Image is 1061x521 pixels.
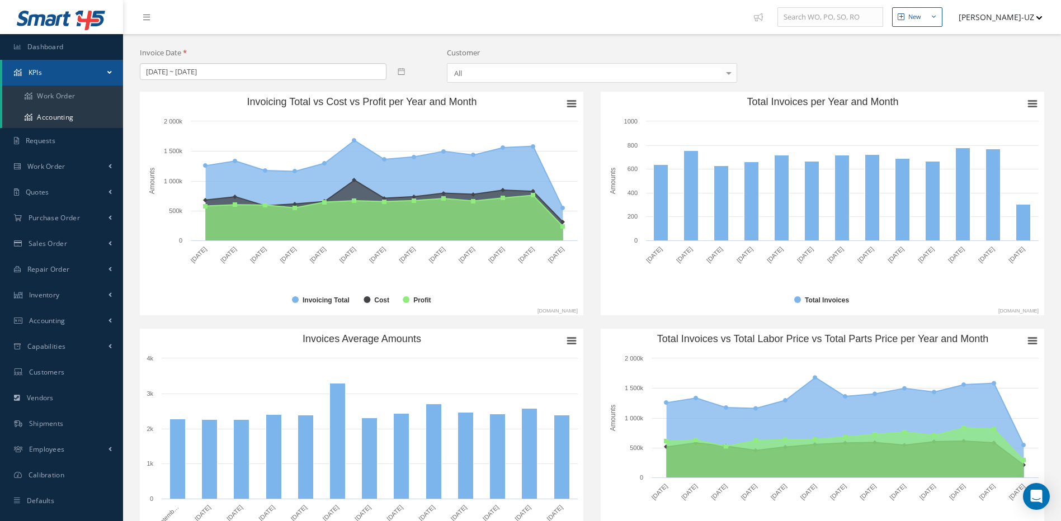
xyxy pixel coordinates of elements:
text: Profit [413,296,431,304]
span: All [451,68,722,79]
text: [DATE] [650,482,668,501]
text: [DATE] [917,245,935,264]
text: [DATE] [766,245,784,264]
svg: Total Invoices per Year and Month [601,92,1044,315]
button: [PERSON_NAME]-UZ [948,6,1043,28]
text: [DATE] [977,245,996,264]
text: Invoices Average Amounts [303,333,421,344]
text: [DATE] [546,245,565,264]
text: Total Invoices [805,296,849,304]
text: 200 [627,213,637,220]
text: 0 [639,474,643,481]
text: [DATE] [826,245,845,264]
span: Inventory [29,290,60,300]
text: [DATE] [1007,482,1026,501]
text: [DATE] [978,482,996,501]
text: [DATE] [338,245,357,264]
text: 0 [150,495,153,502]
text: [DATE] [458,245,476,264]
text: [DATE] [856,245,875,264]
text: 400 [627,190,637,196]
text: Amounts [609,168,617,194]
text: 500k [169,207,182,214]
text: [DATE] [675,245,694,264]
span: Calibration [29,470,64,480]
text: Total Invoices per Year and Month [747,96,898,107]
span: Employees [29,444,65,454]
text: [DATE] [705,245,724,264]
text: [DATE] [859,482,877,501]
text: [DATE] [249,245,267,264]
label: Customer [447,48,480,59]
text: [DATE] [219,245,238,264]
text: [DATE] [735,245,754,264]
svg: Invoicing Total vs Cost vs Profit per Year and Month [140,92,583,315]
text: [DATE] [680,482,698,501]
text: 3k [147,390,153,397]
span: Dashboard [27,42,64,51]
span: KPIs [29,68,42,77]
text: Total Invoices vs Total Labor Price vs Total Parts Price per Year and Month [657,333,988,344]
span: Purchase Order [29,213,80,222]
text: [DATE] [279,245,297,264]
text: [DATE] [427,245,446,264]
text: 2 000k [164,118,183,125]
a: Work Order [2,86,123,107]
text: 4k [147,355,153,362]
text: 0 [634,237,637,244]
div: Open Intercom Messenger [1023,483,1050,510]
text: Invoicing Total vs Cost vs Profit per Year and Month [247,96,477,107]
text: [DATE] [309,245,327,264]
text: 1 000k [624,415,643,421]
span: Sales Order [29,239,67,248]
span: Vendors [27,393,54,402]
input: Search WO, PO, SO, RO [777,7,883,27]
text: [DATE] [645,245,663,264]
span: Requests [26,136,55,145]
div: New [908,12,921,22]
text: [DATE] [368,245,386,264]
text: [DATE] [796,245,814,264]
text: [DATE] [947,482,966,501]
span: Customers [29,367,65,377]
text: 1 000k [164,178,183,184]
text: [DATE] [190,245,208,264]
text: 600 [627,165,637,172]
text: 1 500k [164,148,183,154]
text: 1k [147,460,153,467]
span: Defaults [27,496,54,505]
text: [DATE] [1007,245,1026,264]
text: 500k [630,444,643,451]
button: New [892,7,942,27]
text: Cost [374,296,389,304]
a: KPIs [2,60,123,86]
text: [DATE] [947,245,965,264]
text: Amounts [148,168,156,194]
text: [DATE] [710,482,728,501]
label: Invoice Date [140,48,187,59]
text: Invoicing Total [303,296,350,304]
text: [DATE] [398,245,416,264]
text: [DATE] [888,482,907,501]
text: [DATE] [886,245,905,264]
text: [DATE] [487,245,506,264]
text: 2 000k [624,355,643,362]
span: Accounting [29,316,65,325]
text: [DATE] [517,245,535,264]
span: Work Order [27,162,65,171]
span: Quotes [26,187,49,197]
span: Capabilities [27,342,66,351]
text: 800 [627,142,637,149]
text: [DATE] [739,482,758,501]
text: 0 [179,237,182,244]
text: 1000 [624,118,637,125]
span: Shipments [29,419,64,428]
text: Amounts [609,405,616,431]
text: [DATE] [769,482,788,501]
text: [DATE] [799,482,817,501]
a: Accounting [2,107,123,128]
text: [DATE] [918,482,936,501]
text: [DATE] [829,482,847,501]
span: Repair Order [27,264,70,274]
text: [DOMAIN_NAME] [998,308,1038,314]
